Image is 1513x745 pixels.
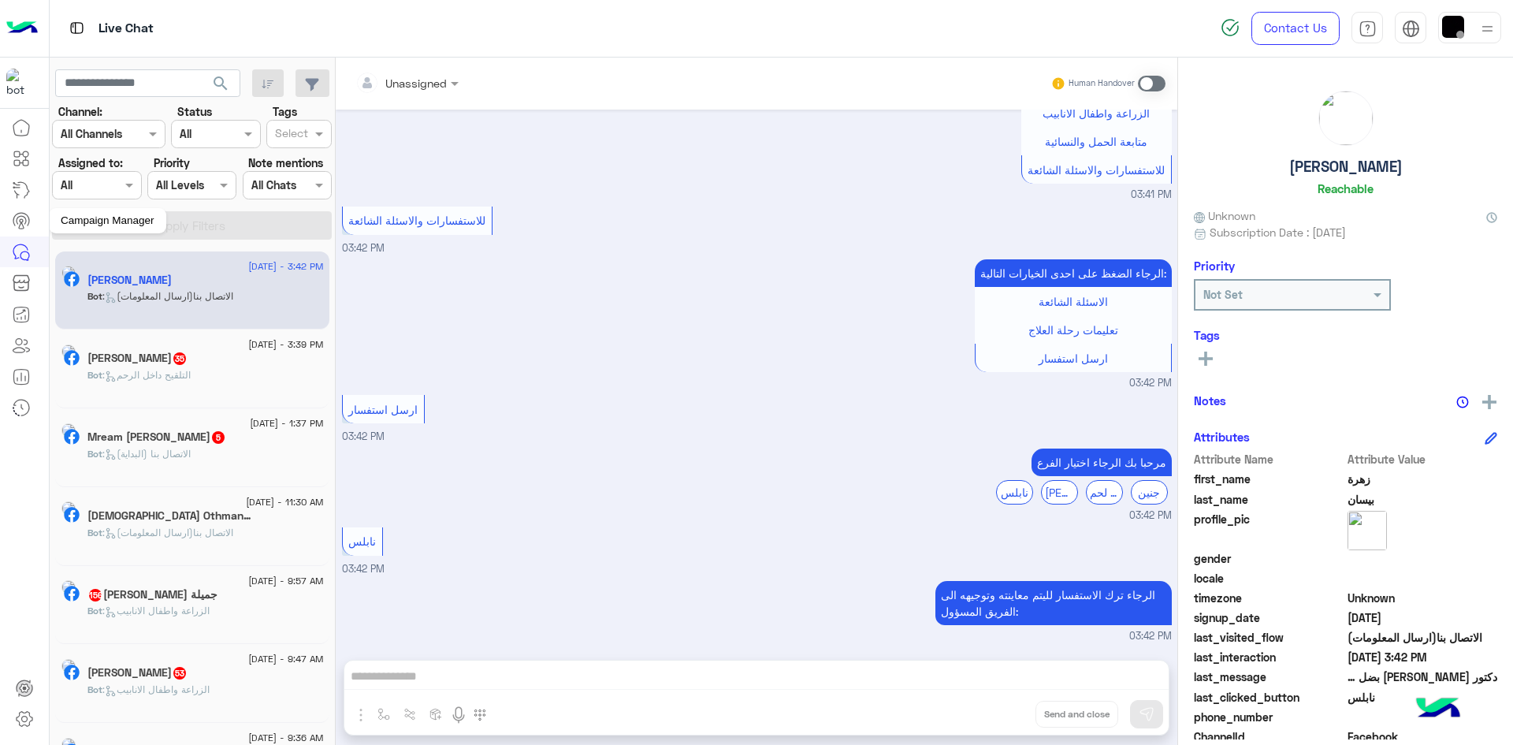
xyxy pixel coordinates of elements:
[1348,570,1498,587] span: null
[49,208,166,233] div: Campaign Manager
[1039,295,1108,308] span: الاسئلة الشائعة
[102,527,233,538] span: : الاتصال بنا(ارسال المعلومات)
[6,12,38,45] img: Logo
[1348,609,1498,626] span: 2025-09-09T12:34:01.414Z
[1028,163,1165,177] span: للاستفسارات والاسئلة الشائعة
[1348,590,1498,606] span: Unknown
[64,507,80,523] img: Facebook
[1348,550,1498,567] span: null
[1194,451,1344,467] span: Attribute Name
[87,369,102,381] span: Bot
[102,448,191,460] span: : الاتصال بنا (البداية)
[1194,669,1344,685] span: last_message
[61,345,76,359] img: picture
[1482,395,1496,409] img: add
[1194,511,1344,547] span: profile_pic
[61,266,76,280] img: picture
[1194,570,1344,587] span: locale
[248,731,323,745] span: [DATE] - 9:36 AM
[1210,224,1346,240] span: Subscription Date : [DATE]
[6,69,35,97] img: 360377324073933
[248,337,323,352] span: [DATE] - 3:39 PM
[64,586,80,602] img: Facebook
[1032,449,1172,476] p: 9/9/2025, 3:42 PM
[1319,91,1373,145] img: picture
[87,430,226,444] h5: Mream Salem
[248,155,323,171] label: Note mentions
[273,103,297,120] label: Tags
[211,74,230,93] span: search
[61,423,76,438] img: picture
[1442,16,1464,38] img: userImage
[1194,728,1344,745] span: ChannelId
[1318,181,1374,196] h6: Reachable
[248,259,323,274] span: [DATE] - 3:42 PM
[87,352,188,365] h5: Aseel Asfour
[173,667,186,680] span: 53
[1411,682,1466,737] img: hulul-logo.png
[1348,451,1498,467] span: Attribute Value
[1194,328,1497,342] h6: Tags
[87,605,102,616] span: Bot
[1194,689,1344,706] span: last_clicked_button
[1194,550,1344,567] span: gender
[1348,728,1498,745] span: 0
[1045,135,1147,148] span: متابعة الحمل والنسائية
[212,431,225,444] span: 5
[64,429,80,445] img: Facebook
[61,580,76,594] img: picture
[1194,629,1344,646] span: last_visited_flow
[87,448,102,460] span: Bot
[87,684,102,695] span: Bot
[1194,393,1226,408] h6: Notes
[1348,629,1498,646] span: الاتصال بنا(ارسال المعلومات)
[61,501,76,516] img: picture
[1348,511,1387,550] img: picture
[61,659,76,673] img: picture
[246,495,323,509] span: [DATE] - 11:30 AM
[1221,18,1240,37] img: spinner
[1348,709,1498,725] span: null
[248,652,323,666] span: [DATE] - 9:47 AM
[348,535,376,548] span: نابلس
[89,589,102,602] span: 156
[154,155,190,171] label: Priority
[173,352,186,365] span: 35
[342,242,385,254] span: 03:42 PM
[1194,471,1344,487] span: first_name
[935,581,1172,625] p: 9/9/2025, 3:42 PM
[1129,508,1172,523] span: 03:42 PM
[1131,480,1168,505] div: جنين
[248,574,323,588] span: [DATE] - 9:57 AM
[102,369,191,381] span: : التلقيح داخل الرحم
[1086,480,1123,505] div: بيت لحم
[202,69,240,103] button: search
[102,684,210,695] span: : الزراعة واطفال الانابيب
[342,563,385,575] span: 03:42 PM
[99,18,154,39] p: Live Chat
[1194,609,1344,626] span: signup_date
[1348,669,1498,685] span: دكتور عمر عبد الدايم بضل لا ساعه 3مداوم
[102,290,233,302] span: : الاتصال بنا(ارسال المعلومات)
[1351,12,1383,45] a: tab
[1043,106,1150,120] span: الزراعة واطفال الانابيب
[1035,701,1118,728] button: Send and close
[1028,323,1118,337] span: تعليمات رحلة العلاج
[177,103,212,120] label: Status
[1194,590,1344,606] span: timezone
[348,214,485,227] span: للاستفسارات والاسئلة الشائعة
[1194,709,1344,725] span: phone_number
[1348,649,1498,665] span: 2025-09-09T12:42:31.692Z
[1359,20,1377,38] img: tab
[64,271,80,287] img: Facebook
[1194,649,1344,665] span: last_interaction
[87,290,102,302] span: Bot
[996,480,1033,505] div: نابلس
[1194,491,1344,508] span: last_name
[1289,158,1403,176] h5: [PERSON_NAME]
[342,430,385,442] span: 03:42 PM
[1478,19,1497,39] img: profile
[1069,77,1135,90] small: Human Handover
[87,527,102,538] span: Bot
[87,274,172,287] h5: زهرة بيسان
